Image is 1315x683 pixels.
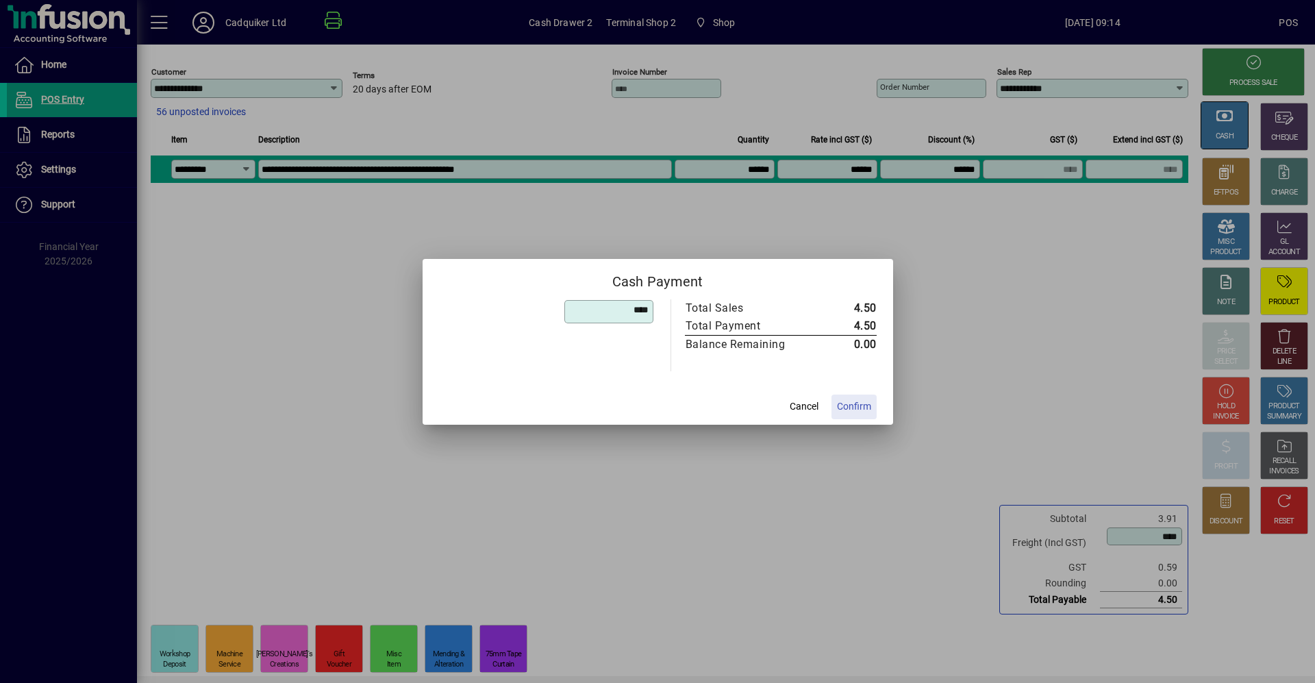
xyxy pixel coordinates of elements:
[814,317,877,336] td: 4.50
[790,399,818,414] span: Cancel
[782,395,826,419] button: Cancel
[685,317,814,336] td: Total Payment
[685,299,814,317] td: Total Sales
[837,399,871,414] span: Confirm
[423,259,893,299] h2: Cash Payment
[814,335,877,353] td: 0.00
[814,299,877,317] td: 4.50
[686,336,801,353] div: Balance Remaining
[831,395,877,419] button: Confirm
